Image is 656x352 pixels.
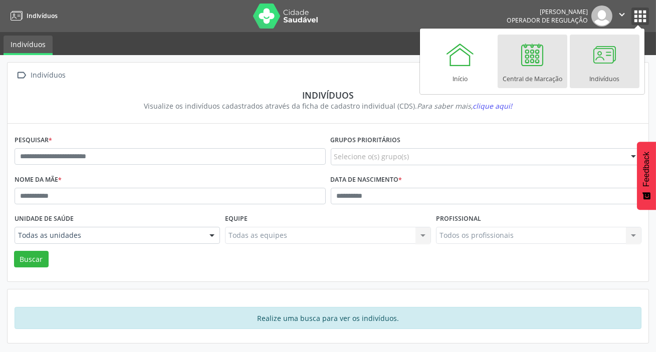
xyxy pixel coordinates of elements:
[570,35,639,88] a: Indivíduos
[15,307,641,329] div: Realize uma busca para ver os indivíduos.
[15,68,68,83] a:  Indivíduos
[4,36,53,55] a: Indivíduos
[15,68,29,83] i: 
[637,142,656,210] button: Feedback - Mostrar pesquisa
[225,211,248,227] label: Equipe
[331,133,401,148] label: Grupos prioritários
[507,16,588,25] span: Operador de regulação
[612,6,631,27] button: 
[15,133,52,148] label: Pesquisar
[14,251,49,268] button: Buscar
[591,6,612,27] img: img
[642,152,651,187] span: Feedback
[631,8,649,25] button: apps
[507,8,588,16] div: [PERSON_NAME]
[616,9,627,20] i: 
[334,151,409,162] span: Selecione o(s) grupo(s)
[22,90,634,101] div: Indivíduos
[473,101,512,111] span: clique aqui!
[331,172,402,188] label: Data de nascimento
[15,172,62,188] label: Nome da mãe
[22,101,634,111] div: Visualize os indivíduos cadastrados através da ficha de cadastro individual (CDS).
[29,68,68,83] div: Indivíduos
[498,35,567,88] a: Central de Marcação
[417,101,512,111] i: Para saber mais,
[425,35,495,88] a: Início
[436,211,481,227] label: Profissional
[18,230,199,240] span: Todas as unidades
[27,12,58,20] span: Indivíduos
[15,211,74,227] label: Unidade de saúde
[7,8,58,24] a: Indivíduos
